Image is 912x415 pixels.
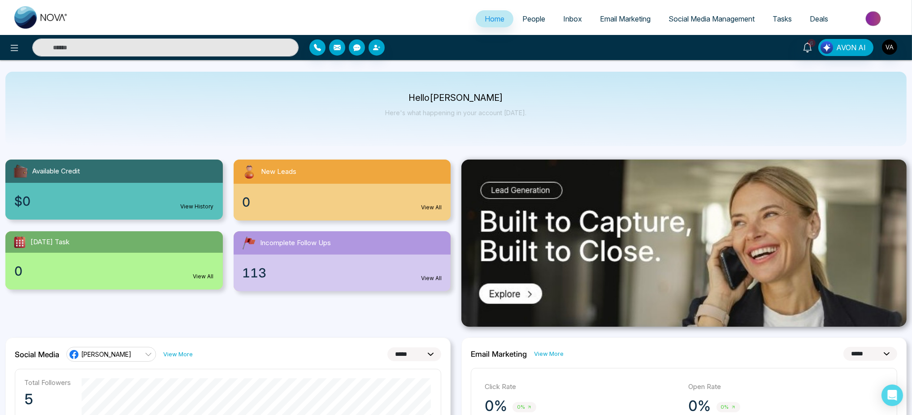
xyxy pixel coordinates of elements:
[600,14,651,23] span: Email Marketing
[534,350,564,358] a: View More
[660,10,764,27] a: Social Media Management
[522,14,545,23] span: People
[163,350,193,359] a: View More
[24,390,71,408] p: 5
[882,385,903,406] div: Open Intercom Messenger
[512,402,536,412] span: 0%
[228,231,456,291] a: Incomplete Follow Ups113View All
[261,167,297,177] span: New Leads
[485,397,507,415] p: 0%
[563,14,582,23] span: Inbox
[818,39,873,56] button: AVON AI
[241,163,258,180] img: newLeads.svg
[228,160,456,220] a: New Leads0View All
[810,14,828,23] span: Deals
[689,382,884,392] p: Open Rate
[421,274,442,282] a: View All
[513,10,554,27] a: People
[193,272,214,281] a: View All
[15,350,59,359] h2: Social Media
[717,402,740,412] span: 0%
[669,14,755,23] span: Social Media Management
[461,160,907,327] img: .
[30,237,69,247] span: [DATE] Task
[797,39,818,55] a: 6
[821,41,833,54] img: Lead Flow
[764,10,801,27] a: Tasks
[261,238,331,248] span: Incomplete Follow Ups
[14,262,22,281] span: 0
[485,382,680,392] p: Click Rate
[882,39,897,55] img: User Avatar
[14,192,30,211] span: $0
[181,203,214,211] a: View History
[243,264,267,282] span: 113
[386,109,527,117] p: Here's what happening in your account [DATE].
[476,10,513,27] a: Home
[471,350,527,359] h2: Email Marketing
[554,10,591,27] a: Inbox
[13,235,27,249] img: todayTask.svg
[81,350,131,359] span: [PERSON_NAME]
[386,94,527,102] p: Hello [PERSON_NAME]
[773,14,792,23] span: Tasks
[836,42,866,53] span: AVON AI
[243,193,251,212] span: 0
[801,10,837,27] a: Deals
[485,14,504,23] span: Home
[24,378,71,387] p: Total Followers
[14,6,68,29] img: Nova CRM Logo
[32,166,80,177] span: Available Credit
[808,39,816,47] span: 6
[421,203,442,212] a: View All
[13,163,29,179] img: availableCredit.svg
[689,397,711,415] p: 0%
[842,9,907,29] img: Market-place.gif
[241,235,257,251] img: followUps.svg
[591,10,660,27] a: Email Marketing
